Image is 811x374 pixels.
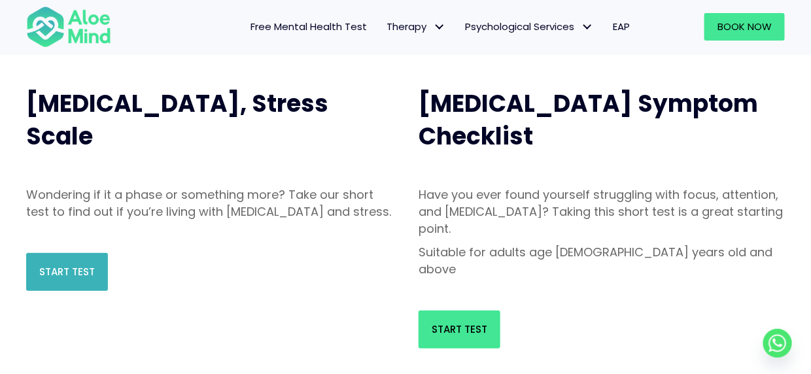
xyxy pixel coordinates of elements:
span: [MEDICAL_DATA], Stress Scale [26,87,328,153]
span: Therapy: submenu [430,18,449,37]
span: Book Now [717,20,772,33]
nav: Menu [128,13,640,41]
a: Psychological ServicesPsychological Services: submenu [455,13,603,41]
span: [MEDICAL_DATA] Symptom Checklist [419,87,758,153]
a: Book Now [704,13,785,41]
a: Start Test [419,311,500,348]
span: Therapy [387,20,445,33]
a: Whatsapp [763,329,792,358]
a: Free Mental Health Test [241,13,377,41]
img: Aloe mind Logo [26,5,111,48]
p: Wondering if it a phase or something more? Take our short test to find out if you’re living with ... [26,186,392,220]
span: Free Mental Health Test [250,20,367,33]
span: Psychological Services: submenu [578,18,596,37]
p: Suitable for adults age [DEMOGRAPHIC_DATA] years old and above [419,244,785,278]
a: Start Test [26,253,108,291]
span: Start Test [432,322,487,336]
a: TherapyTherapy: submenu [377,13,455,41]
span: Psychological Services [465,20,593,33]
p: Have you ever found yourself struggling with focus, attention, and [MEDICAL_DATA]? Taking this sh... [419,186,785,237]
span: Start Test [39,265,95,279]
span: EAP [613,20,630,33]
a: EAP [603,13,640,41]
